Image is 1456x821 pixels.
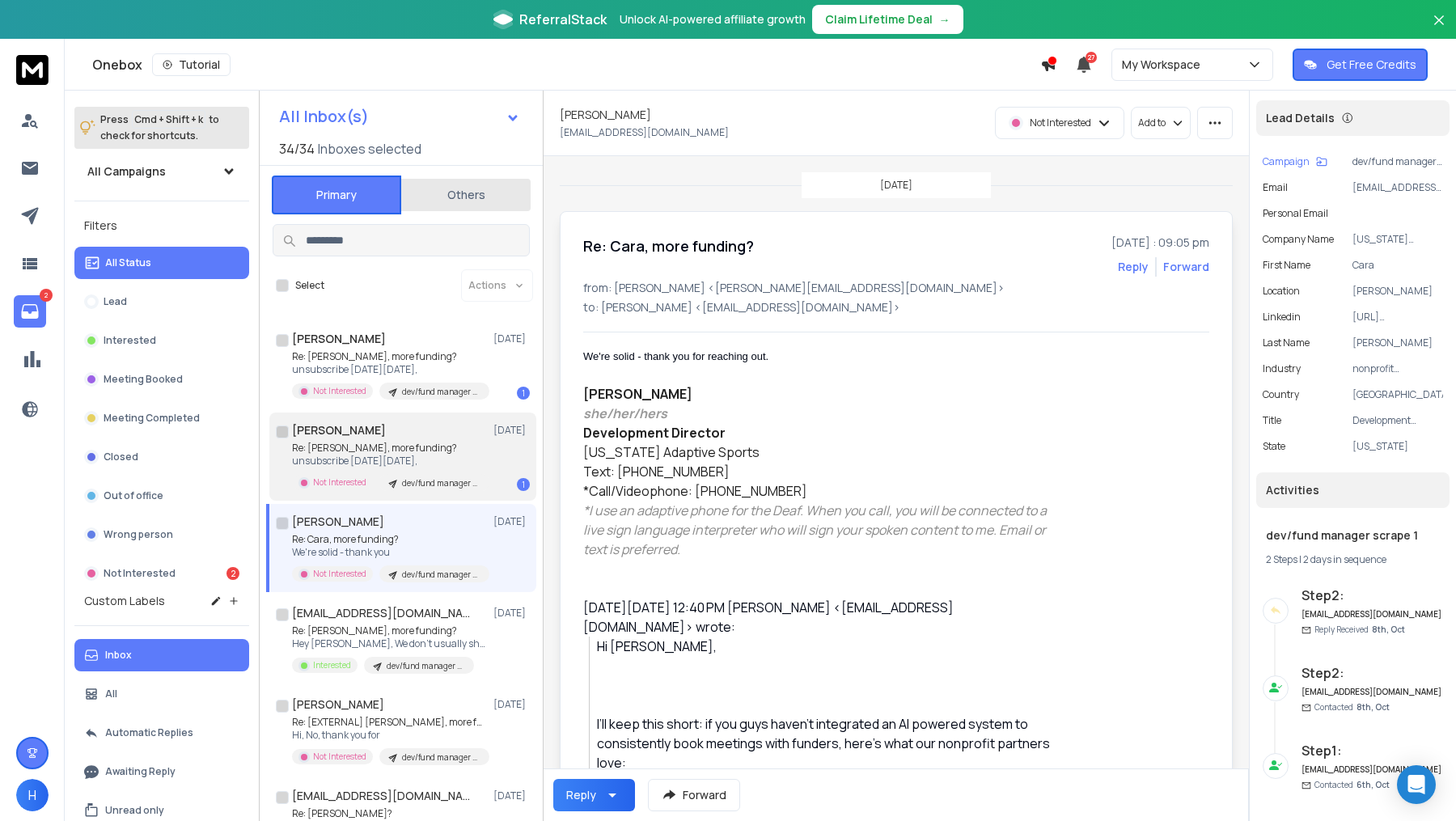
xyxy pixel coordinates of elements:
[292,546,486,559] p: We're solid - thank you
[583,349,1056,365] div: We're solid - thank you for reaching out.
[583,299,1209,315] p: to: [PERSON_NAME] <[EMAIL_ADDRESS][DOMAIN_NAME]>
[1263,207,1328,220] p: Personal Email
[1352,440,1443,453] p: [US_STATE]
[1118,259,1149,275] button: Reply
[292,363,486,376] p: unsubscribe [DATE][DATE],
[292,729,486,742] p: Hi, No, thank you for
[292,716,486,729] p: Re: [EXTERNAL] [PERSON_NAME], more funding?
[583,598,1056,637] div: [DATE][DATE] 12:40 PM [PERSON_NAME] <[EMAIL_ADDRESS][DOMAIN_NAME]> wrote:
[1263,388,1299,401] p: Country
[1352,155,1443,168] p: dev/fund manager scrape 1
[517,387,530,400] div: 1
[517,478,530,491] div: 1
[583,424,726,442] b: Development Director
[132,110,205,129] span: Cmd + Shift + k
[1263,233,1334,246] p: Company Name
[292,788,470,804] h1: [EMAIL_ADDRESS][DOMAIN_NAME]
[104,451,138,463] p: Closed
[566,787,596,803] div: Reply
[1266,527,1440,544] h1: dev/fund manager scrape 1
[1327,57,1416,73] p: Get Free Credits
[84,593,165,609] h3: Custom Labels
[493,607,530,620] p: [DATE]
[1352,285,1443,298] p: [PERSON_NAME]
[1263,440,1285,453] p: State
[292,455,486,468] p: unsubscribe [DATE][DATE],
[74,717,249,749] button: Automatic Replies
[16,779,49,811] button: H
[105,765,176,778] p: Awaiting Reply
[105,804,164,817] p: Unread only
[292,514,384,530] h1: [PERSON_NAME]
[493,515,530,528] p: [DATE]
[1263,285,1300,298] p: location
[74,480,249,512] button: Out of office
[1138,116,1166,129] p: Add to
[1303,552,1386,566] span: 2 days in sequence
[292,331,386,347] h1: [PERSON_NAME]
[1302,764,1443,776] h6: [EMAIL_ADDRESS][DOMAIN_NAME]
[1266,553,1440,566] div: |
[1293,49,1428,81] button: Get Free Credits
[553,779,635,811] button: Reply
[74,363,249,396] button: Meeting Booked
[226,567,239,580] div: 2
[1314,701,1390,713] p: Contacted
[1122,57,1207,73] p: My Workspace
[583,385,692,403] b: [PERSON_NAME]
[402,386,480,398] p: dev/fund manager scrape 1
[104,334,156,347] p: Interested
[266,100,533,133] button: All Inbox(s)
[14,295,46,328] a: 2
[152,53,231,76] button: Tutorial
[1266,110,1335,126] p: Lead Details
[40,289,53,302] p: 2
[1263,336,1310,349] p: Last Name
[1302,608,1443,620] h6: [EMAIL_ADDRESS][DOMAIN_NAME]
[560,126,729,139] p: [EMAIL_ADDRESS][DOMAIN_NAME]
[387,660,464,672] p: dev/fund manager scrape 1
[104,567,176,580] p: Not Interested
[1352,414,1443,427] p: Development Director
[1263,181,1288,194] p: Email
[1357,701,1390,713] span: 8th, Oct
[1263,414,1281,427] p: title
[1352,388,1443,401] p: [GEOGRAPHIC_DATA]
[292,422,386,438] h1: [PERSON_NAME]
[1302,586,1443,605] h6: Step 2 :
[1302,663,1443,683] h6: Step 2 :
[313,659,351,671] p: Interested
[1314,779,1390,791] p: Contacted
[74,286,249,318] button: Lead
[318,139,421,159] h3: Inboxes selected
[939,11,950,28] span: →
[74,755,249,788] button: Awaiting Reply
[74,214,249,237] h3: Filters
[1352,362,1443,375] p: nonprofit organization management
[1263,155,1327,168] button: Campaign
[1030,116,1091,129] p: Not Interested
[292,624,486,637] p: Re: [PERSON_NAME], more funding?
[493,698,530,711] p: [DATE]
[104,373,183,386] p: Meeting Booked
[1086,52,1097,63] span: 27
[104,412,200,425] p: Meeting Completed
[1428,10,1450,49] button: Close banner
[519,10,607,29] span: ReferralStack
[1352,233,1443,246] p: [US_STATE] Adaptive Sports
[74,557,249,590] button: Not Interested2
[74,155,249,188] button: All Campaigns
[583,280,1209,296] p: from: [PERSON_NAME] <[PERSON_NAME][EMAIL_ADDRESS][DOMAIN_NAME]>
[583,501,1049,558] i: *I use an adaptive phone for the Deaf. When you call, you will be connected to a live sign langua...
[292,350,486,363] p: Re: [PERSON_NAME], more funding?
[313,568,366,580] p: Not Interested
[272,176,401,214] button: Primary
[74,441,249,473] button: Closed
[583,481,1056,501] div: *Call/Videophone: [PHONE_NUMBER]
[279,139,315,159] span: 34 / 34
[105,726,193,739] p: Automatic Replies
[493,332,530,345] p: [DATE]
[1397,765,1436,804] div: Open Intercom Messenger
